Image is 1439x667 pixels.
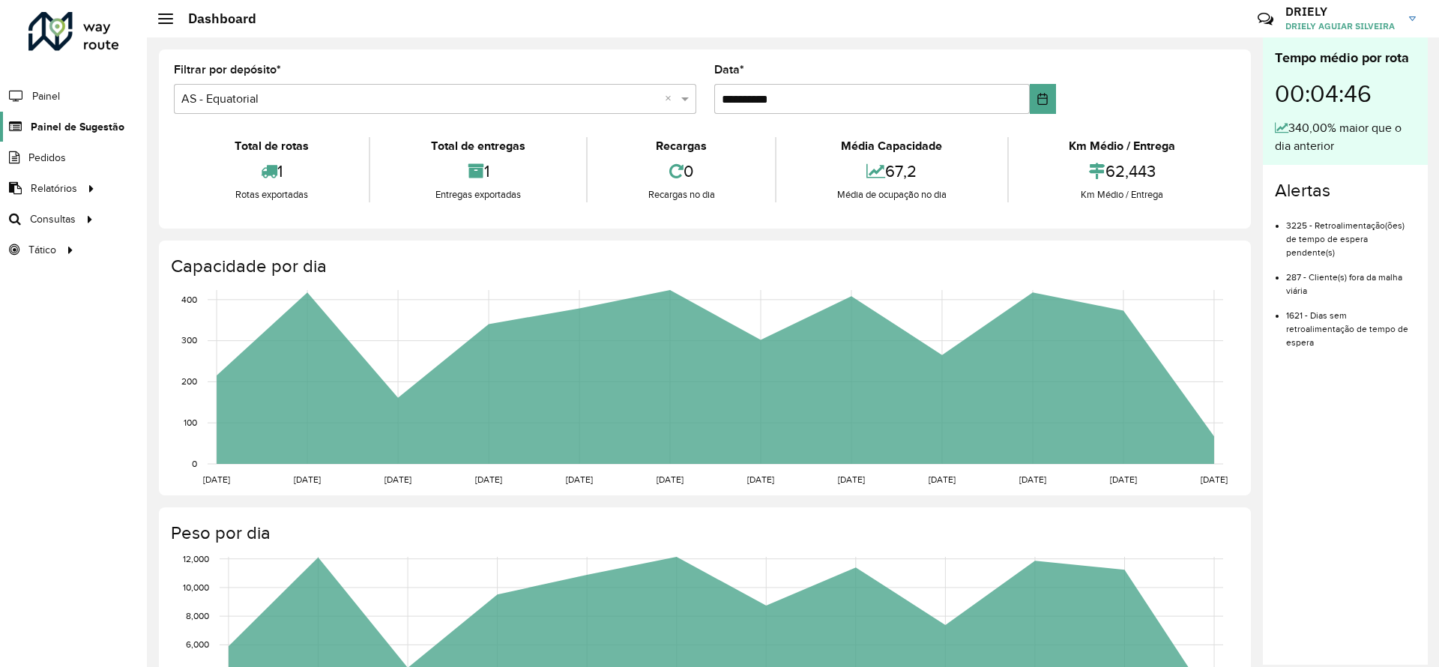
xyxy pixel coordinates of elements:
[32,88,60,104] span: Painel
[374,187,582,202] div: Entregas exportadas
[1030,84,1056,114] button: Choose Date
[30,211,76,227] span: Consultas
[1275,48,1416,68] div: Tempo médio por rota
[591,155,771,187] div: 0
[1285,4,1398,19] h3: DRIELY
[178,137,365,155] div: Total de rotas
[1019,474,1046,484] text: [DATE]
[1013,155,1232,187] div: 62,443
[174,61,281,79] label: Filtrar por depósito
[374,137,582,155] div: Total de entregas
[374,155,582,187] div: 1
[1286,298,1416,349] li: 1621 - Dias sem retroalimentação de tempo de espera
[181,377,197,387] text: 200
[203,474,230,484] text: [DATE]
[183,582,209,592] text: 10,000
[475,474,502,484] text: [DATE]
[186,639,209,649] text: 6,000
[591,137,771,155] div: Recargas
[1110,474,1137,484] text: [DATE]
[173,10,256,27] h2: Dashboard
[1286,259,1416,298] li: 287 - Cliente(s) fora da malha viária
[171,256,1236,277] h4: Capacidade por dia
[181,295,197,304] text: 400
[1285,19,1398,33] span: DRIELY AGUIAR SILVEIRA
[1201,474,1228,484] text: [DATE]
[28,150,66,166] span: Pedidos
[31,119,124,135] span: Painel de Sugestão
[1249,3,1282,35] a: Contato Rápido
[657,474,684,484] text: [DATE]
[1275,119,1416,155] div: 340,00% maior que o dia anterior
[780,155,1003,187] div: 67,2
[1275,68,1416,119] div: 00:04:46
[31,181,77,196] span: Relatórios
[294,474,321,484] text: [DATE]
[192,459,197,468] text: 0
[384,474,411,484] text: [DATE]
[780,187,1003,202] div: Média de ocupação no dia
[178,155,365,187] div: 1
[665,90,678,108] span: Clear all
[186,611,209,621] text: 8,000
[747,474,774,484] text: [DATE]
[183,554,209,564] text: 12,000
[178,187,365,202] div: Rotas exportadas
[28,242,56,258] span: Tático
[1286,208,1416,259] li: 3225 - Retroalimentação(ões) de tempo de espera pendente(s)
[714,61,744,79] label: Data
[929,474,956,484] text: [DATE]
[566,474,593,484] text: [DATE]
[1013,187,1232,202] div: Km Médio / Entrega
[1013,137,1232,155] div: Km Médio / Entrega
[591,187,771,202] div: Recargas no dia
[184,417,197,427] text: 100
[181,336,197,345] text: 300
[780,137,1003,155] div: Média Capacidade
[171,522,1236,544] h4: Peso por dia
[838,474,865,484] text: [DATE]
[1275,180,1416,202] h4: Alertas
